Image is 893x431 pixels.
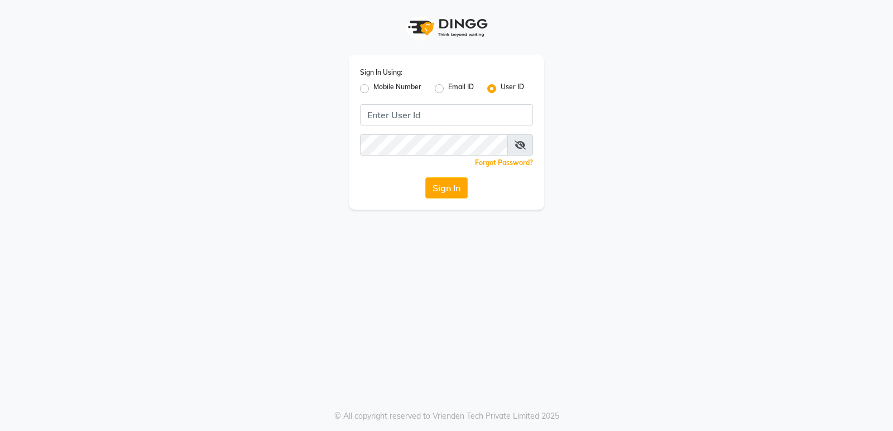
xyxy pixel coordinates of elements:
input: Username [360,134,508,156]
label: User ID [501,82,524,95]
label: Sign In Using: [360,67,402,78]
img: logo1.svg [402,11,491,44]
label: Email ID [448,82,474,95]
label: Mobile Number [373,82,421,95]
button: Sign In [425,177,468,198]
input: Username [360,104,533,125]
a: Forgot Password? [475,158,533,167]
